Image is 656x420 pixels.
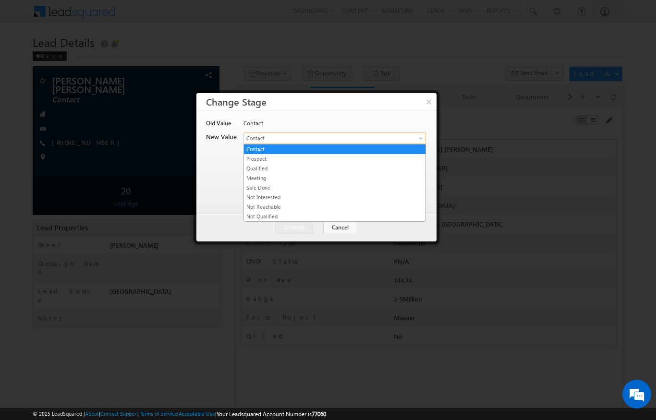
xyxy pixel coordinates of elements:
[276,221,313,234] button: Change
[244,203,425,211] a: Not Reachable
[244,164,425,173] a: Qualified
[217,410,326,418] span: Your Leadsquared Account Number is
[130,296,174,309] em: Start Chat
[206,93,437,110] h3: Change Stage
[244,174,425,182] a: Meeting
[140,410,177,417] a: Terms of Service
[244,155,425,163] a: Prospect
[206,119,238,132] div: Old Value
[244,183,425,192] a: Sale Done
[12,89,175,288] textarea: Type your message and hit 'Enter'
[179,410,215,417] a: Acceptable Use
[16,50,40,63] img: d_60004797649_company_0_60004797649
[85,410,99,417] a: About
[158,5,181,28] div: Minimize live chat window
[312,410,326,418] span: 77060
[244,134,394,143] span: Contact
[33,409,326,419] span: © 2025 LeadSquared | | | | |
[244,212,425,221] a: Not Qualified
[243,144,426,222] ul: Contact
[243,119,425,132] div: Contact
[244,145,425,154] a: Contact
[323,221,357,234] button: Cancel
[100,410,138,417] a: Contact Support
[50,50,161,63] div: Chat with us now
[244,193,425,202] a: Not Interested
[243,132,426,144] a: Contact
[421,93,437,110] button: ×
[206,132,238,146] div: New Value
